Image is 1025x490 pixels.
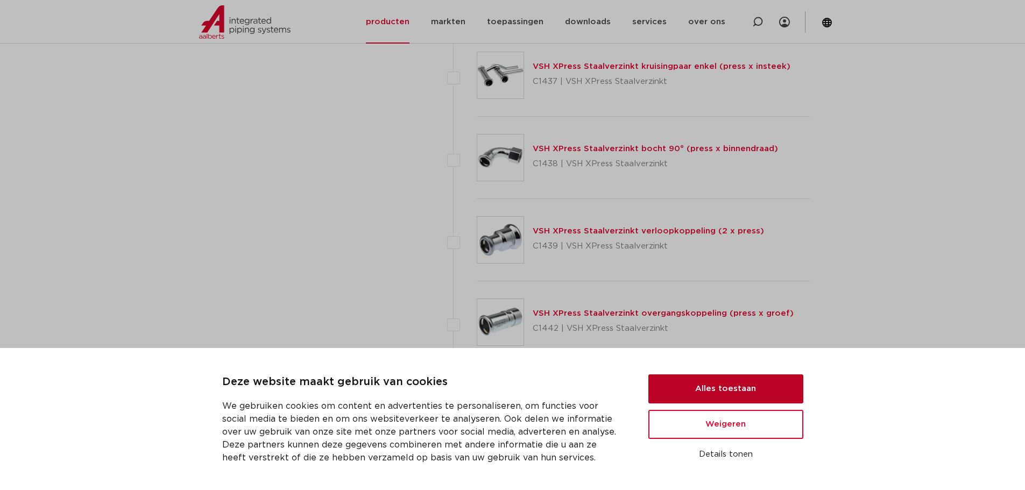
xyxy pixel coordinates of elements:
[648,445,803,464] button: Details tonen
[533,155,778,173] p: C1438 | VSH XPress Staalverzinkt
[648,410,803,439] button: Weigeren
[477,134,524,181] img: Thumbnail for VSH XPress Staalverzinkt bocht 90° (press x binnendraad)
[477,217,524,263] img: Thumbnail for VSH XPress Staalverzinkt verloopkoppeling (2 x press)
[477,299,524,345] img: Thumbnail for VSH XPress Staalverzinkt overgangskoppeling (press x groef)
[222,374,623,391] p: Deze website maakt gebruik van cookies
[533,309,794,317] a: VSH XPress Staalverzinkt overgangskoppeling (press x groef)
[533,227,764,235] a: VSH XPress Staalverzinkt verloopkoppeling (2 x press)
[533,238,764,255] p: C1439 | VSH XPress Staalverzinkt
[222,400,623,464] p: We gebruiken cookies om content en advertenties te personaliseren, om functies voor social media ...
[648,374,803,403] button: Alles toestaan
[533,320,794,337] p: C1442 | VSH XPress Staalverzinkt
[533,62,790,70] a: VSH XPress Staalverzinkt kruisingpaar enkel (press x insteek)
[533,73,790,90] p: C1437 | VSH XPress Staalverzinkt
[477,52,524,98] img: Thumbnail for VSH XPress Staalverzinkt kruisingpaar enkel (press x insteek)
[533,145,778,153] a: VSH XPress Staalverzinkt bocht 90° (press x binnendraad)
